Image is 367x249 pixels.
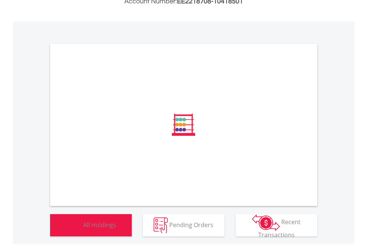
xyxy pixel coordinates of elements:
button: Recent Transactions [236,214,317,236]
button: Pending Orders [143,214,225,236]
button: All Holdings [50,214,132,236]
img: holdings-wht.png [66,217,82,233]
span: Pending Orders [169,220,213,229]
img: pending_instructions-wht.png [154,217,168,233]
img: transactions-zar-wht.png [252,214,280,231]
span: All Holdings [83,220,116,229]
